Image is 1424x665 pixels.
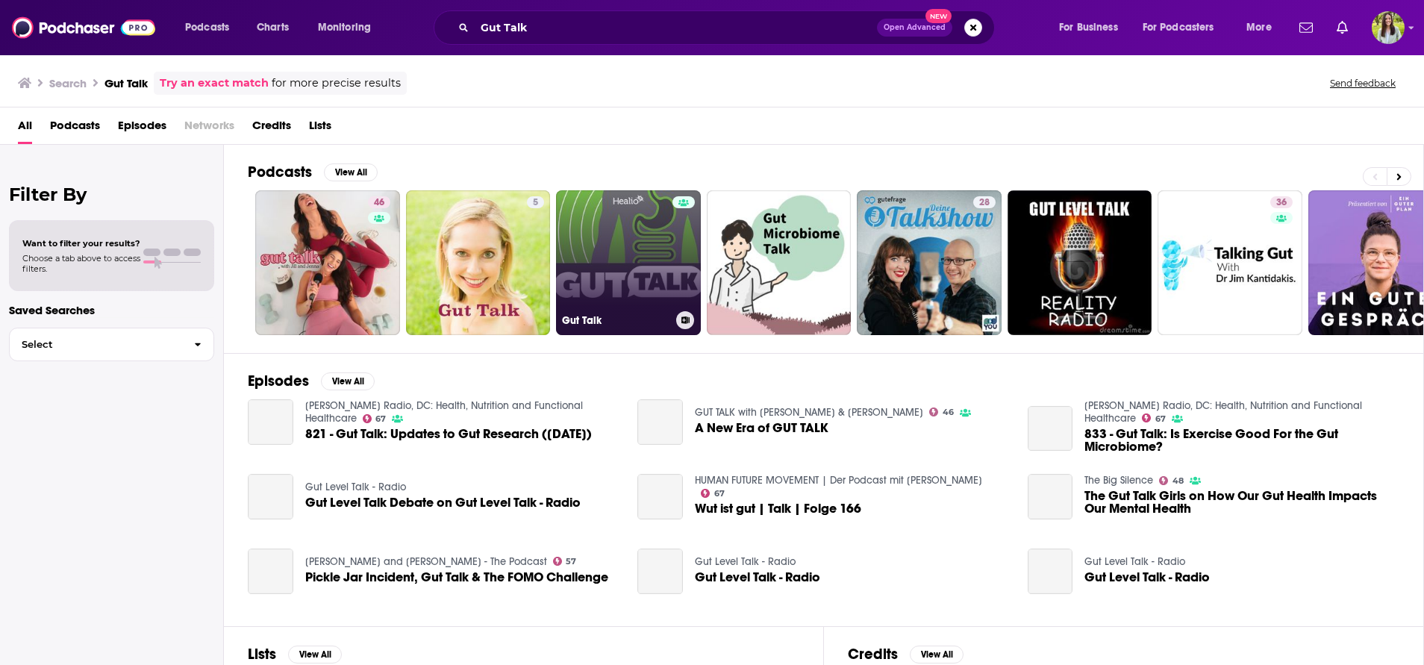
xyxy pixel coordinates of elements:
[1331,15,1354,40] a: Show notifications dropdown
[1142,413,1166,422] a: 67
[637,399,683,445] a: A New Era of GUT TALK
[1084,474,1153,487] a: The Big Silence
[1084,399,1362,425] a: Dr. Ruscio Radio, DC: Health, Nutrition and Functional Healthcare
[533,196,538,210] span: 5
[1143,17,1214,38] span: For Podcasters
[566,558,576,565] span: 57
[257,17,289,38] span: Charts
[305,428,592,440] a: 821 - Gut Talk: Updates to Gut Research (June 2023)
[247,16,298,40] a: Charts
[877,19,952,37] button: Open AdvancedNew
[104,76,148,90] h3: Gut Talk
[929,408,954,416] a: 46
[637,549,683,594] a: Gut Level Talk - Radio
[307,16,390,40] button: open menu
[553,557,577,566] a: 57
[714,490,725,497] span: 67
[973,196,996,208] a: 28
[1084,490,1399,515] span: The Gut Talk Girls on How Our Gut Health Impacts Our Mental Health
[248,645,342,664] a: ListsView All
[695,422,828,434] a: A New Era of GUT TALK
[255,190,400,335] a: 46
[701,489,725,498] a: 67
[406,190,551,335] a: 5
[10,340,182,349] span: Select
[910,646,964,664] button: View All
[288,646,342,664] button: View All
[50,113,100,144] a: Podcasts
[18,113,32,144] a: All
[248,399,293,445] a: 821 - Gut Talk: Updates to Gut Research (June 2023)
[368,196,390,208] a: 46
[305,428,592,440] span: 821 - Gut Talk: Updates to Gut Research ([DATE])
[1028,406,1073,452] a: 833 - Gut Talk: Is Exercise Good For the Gut Microbiome?
[1270,196,1293,208] a: 36
[363,414,387,423] a: 67
[695,571,820,584] span: Gut Level Talk - Radio
[12,13,155,42] img: Podchaser - Follow, Share and Rate Podcasts
[527,196,544,208] a: 5
[374,196,384,210] span: 46
[1049,16,1137,40] button: open menu
[22,253,140,274] span: Choose a tab above to access filters.
[1372,11,1405,44] img: User Profile
[1084,571,1210,584] a: Gut Level Talk - Radio
[1133,16,1236,40] button: open menu
[943,409,954,416] span: 46
[248,549,293,594] a: Pickle Jar Incident, Gut Talk & The FOMO Challenge
[324,163,378,181] button: View All
[248,163,378,181] a: PodcastsView All
[252,113,291,144] a: Credits
[556,190,701,335] a: Gut Talk
[309,113,331,144] a: Lists
[1158,190,1302,335] a: 36
[318,17,371,38] span: Monitoring
[305,555,547,568] a: Holly and Nira - The Podcast
[695,555,796,568] a: Gut Level Talk - Radio
[884,24,946,31] span: Open Advanced
[1159,476,1184,485] a: 48
[248,372,309,390] h2: Episodes
[49,76,87,90] h3: Search
[695,502,861,515] a: Wut ist gut | Talk | Folge 166
[185,17,229,38] span: Podcasts
[1276,196,1287,210] span: 36
[305,399,583,425] a: Dr. Ruscio Radio, DC: Health, Nutrition and Functional Healthcare
[695,474,982,487] a: HUMAN FUTURE MOVEMENT | Der Podcast mit Veit Lindau
[1084,428,1399,453] a: 833 - Gut Talk: Is Exercise Good For the Gut Microbiome?
[118,113,166,144] a: Episodes
[184,113,234,144] span: Networks
[857,190,1002,335] a: 28
[1372,11,1405,44] button: Show profile menu
[305,481,406,493] a: Gut Level Talk - Radio
[375,416,386,422] span: 67
[305,496,581,509] a: Gut Level Talk Debate on Gut Level Talk - Radio
[160,75,269,92] a: Try an exact match
[448,10,1009,45] div: Search podcasts, credits, & more...
[848,645,964,664] a: CreditsView All
[248,372,375,390] a: EpisodesView All
[272,75,401,92] span: for more precise results
[475,16,877,40] input: Search podcasts, credits, & more...
[305,571,608,584] a: Pickle Jar Incident, Gut Talk & The FOMO Challenge
[848,645,898,664] h2: Credits
[1059,17,1118,38] span: For Business
[175,16,249,40] button: open menu
[248,474,293,519] a: Gut Level Talk Debate on Gut Level Talk - Radio
[1172,478,1184,484] span: 48
[637,474,683,519] a: Wut ist gut | Talk | Folge 166
[1246,17,1272,38] span: More
[1325,77,1400,90] button: Send feedback
[321,372,375,390] button: View All
[9,303,214,317] p: Saved Searches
